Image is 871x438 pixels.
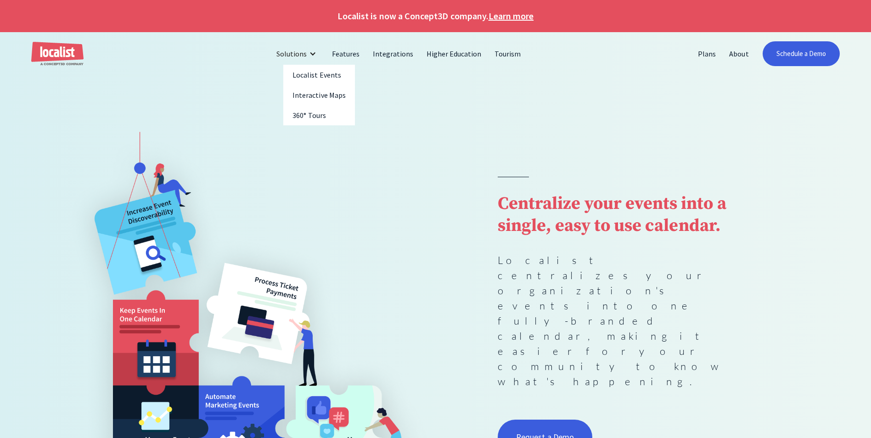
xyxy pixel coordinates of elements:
[498,193,726,237] strong: Centralize your events into a single, easy to use calendar.
[283,65,355,125] nav: Solutions
[283,105,355,125] a: 360° Tours
[283,65,355,85] a: Localist Events
[326,43,366,65] a: Features
[420,43,489,65] a: Higher Education
[283,85,355,105] a: Interactive Maps
[723,43,755,65] a: About
[498,253,747,389] p: Localist centralizes your organization's events into one fully-branded calendar, making it easier...
[488,43,528,65] a: Tourism
[270,43,325,65] div: Solutions
[366,43,420,65] a: Integrations
[763,41,840,66] a: Schedule a Demo
[691,43,723,65] a: Plans
[276,48,307,59] div: Solutions
[489,9,534,23] a: Learn more
[31,42,84,66] a: home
